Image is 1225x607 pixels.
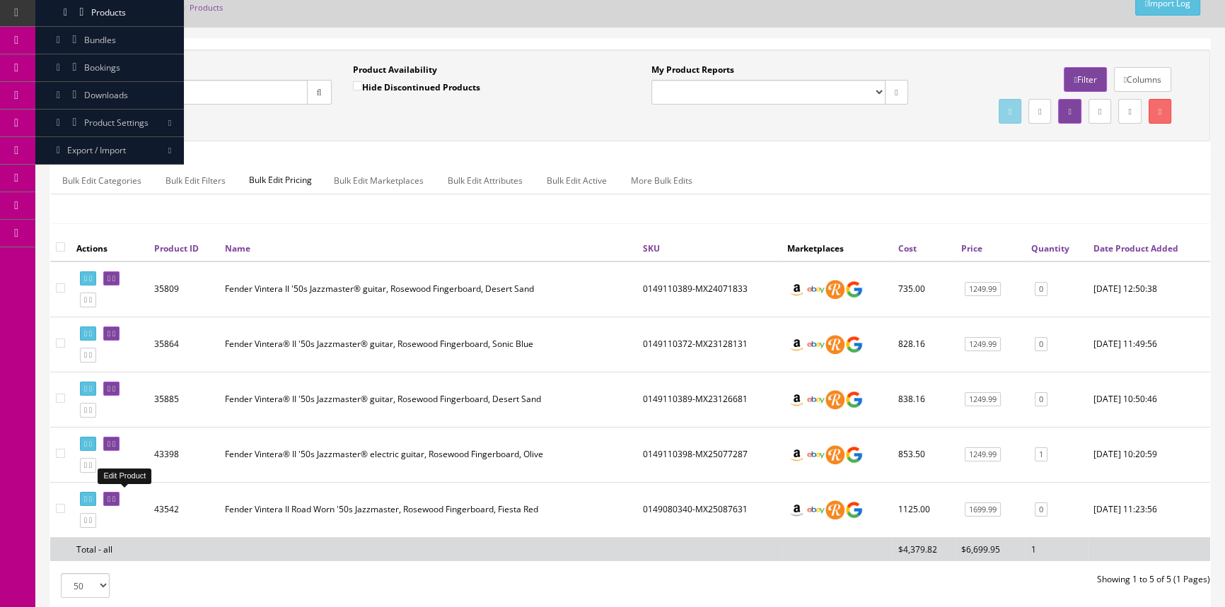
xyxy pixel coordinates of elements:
th: Marketplaces [782,235,893,261]
a: 0 [1035,502,1047,517]
img: reverb [825,445,844,464]
div: Showing 1 to 5 of 5 (1 Pages) [630,573,1221,586]
td: 1 [1026,537,1088,561]
span: Bookings [84,61,120,73]
img: amazon [787,500,806,519]
a: Bulk Edit Marketplaces [323,167,435,194]
img: ebay [806,500,825,519]
a: Bulk Edit Attributes [436,167,534,194]
td: 0149080340-MX25087631 [637,482,782,537]
a: Cost [898,242,917,254]
a: Filter [1064,67,1106,92]
a: Bundles [35,27,184,54]
td: 35885 [149,372,219,427]
img: ebay [806,445,825,464]
a: Price [961,242,982,254]
img: google_shopping [844,445,864,464]
img: amazon [787,335,806,354]
div: Edit Product [98,468,151,483]
td: 2023-09-05 12:50:38 [1088,261,1210,317]
span: Bundles [84,34,116,46]
img: reverb [825,335,844,354]
a: 1249.99 [965,337,1001,352]
span: Product Settings [84,117,149,129]
label: My Product Reports [651,64,734,76]
td: $4,379.82 [893,537,956,561]
a: 1249.99 [965,282,1001,297]
input: Search [75,80,308,105]
img: amazon [787,280,806,299]
a: 0 [1035,337,1047,352]
td: Fender Vintera® II '50s Jazzmaster® electric guitar, Rosewood Fingerboard, Olive [219,427,637,482]
td: 2025-08-11 10:20:59 [1088,427,1210,482]
td: $6,699.95 [956,537,1026,561]
img: reverb [825,500,844,519]
td: 0149110389-MX24071833 [637,261,782,317]
a: Quantity [1031,242,1069,254]
a: Bulk Edit Active [535,167,618,194]
a: Columns [1114,67,1171,92]
a: Export / Import [35,137,184,165]
td: 35864 [149,317,219,372]
td: 1125.00 [893,482,956,537]
a: More Bulk Edits [620,167,704,194]
img: reverb [825,390,844,409]
td: 0149110398-MX25077287 [637,427,782,482]
td: 43542 [149,482,219,537]
td: Total - all [71,537,149,561]
img: google_shopping [844,390,864,409]
a: 1249.99 [965,447,1001,462]
a: Date Product Added [1093,242,1178,254]
td: 2025-08-19 11:23:56 [1088,482,1210,537]
img: google_shopping [844,335,864,354]
td: 735.00 [893,261,956,317]
label: Hide Discontinued Products [353,80,480,94]
a: Name [225,242,250,254]
a: 0 [1035,282,1047,297]
td: 838.16 [893,372,956,427]
td: 35809 [149,261,219,317]
a: 1249.99 [965,392,1001,407]
th: Actions [71,235,149,261]
img: reverb [825,280,844,299]
img: google_shopping [844,500,864,519]
td: Fender Vintera II Road Worn '50s Jazzmaster, Rosewood Fingerboard, Fiesta Red [219,482,637,537]
a: 1 [1035,447,1047,462]
td: 2023-09-15 10:50:46 [1088,372,1210,427]
td: 828.16 [893,317,956,372]
img: ebay [806,280,825,299]
td: 0149110389-MX23126681 [637,372,782,427]
img: amazon [787,390,806,409]
a: Bulk Edit Filters [154,167,237,194]
td: Fender Vintera II '50s Jazzmaster® guitar, Rosewood Fingerboard, Desert Sand [219,261,637,317]
td: Fender Vintera® II '50s Jazzmaster® guitar, Rosewood Fingerboard, Desert Sand [219,372,637,427]
img: ebay [806,335,825,354]
label: Product Availability [353,64,437,76]
img: ebay [806,390,825,409]
a: 0 [1035,392,1047,407]
td: 2023-09-12 11:49:56 [1088,317,1210,372]
a: SKU [643,242,660,254]
a: Bookings [35,54,184,82]
a: 1699.99 [965,502,1001,517]
td: 853.50 [893,427,956,482]
span: Downloads [84,89,128,101]
a: Product ID [154,242,199,254]
input: Hide Discontinued Products [353,81,362,90]
td: Fender Vintera® II '50s Jazzmaster® guitar, Rosewood Fingerboard, Sonic Blue [219,317,637,372]
span: Products [91,6,126,18]
img: amazon [787,445,806,464]
a: Downloads [35,82,184,110]
a: Bulk Edit Categories [51,167,153,194]
a: Products [190,2,223,13]
td: 0149110372-MX23128131 [637,317,782,372]
span: Bulk Edit Pricing [238,167,323,194]
img: google_shopping [844,280,864,299]
td: 43398 [149,427,219,482]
